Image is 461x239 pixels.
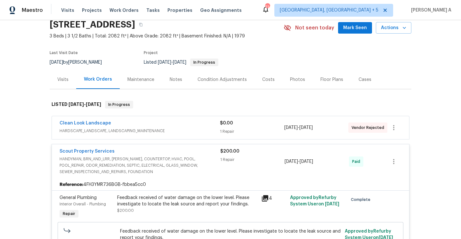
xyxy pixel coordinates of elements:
[220,121,233,125] span: $0.00
[170,76,182,83] div: Notes
[60,149,115,154] a: Scout Property Services
[50,59,109,66] div: by [PERSON_NAME]
[50,94,411,115] div: LISTED [DATE]-[DATE]In Progress
[220,128,284,135] div: 1 Repair
[52,179,409,190] div: 4FH3YMR736BGB-fbbea5cc0
[285,159,298,164] span: [DATE]
[284,124,313,131] span: -
[82,7,102,13] span: Projects
[117,209,134,212] span: $200.00
[158,60,186,65] span: -
[290,195,339,206] span: Approved by Refurby System User on
[144,60,218,65] span: Listed
[158,60,171,65] span: [DATE]
[60,211,78,217] span: Repair
[284,125,298,130] span: [DATE]
[285,158,313,165] span: -
[352,124,387,131] span: Vendor Rejected
[299,125,313,130] span: [DATE]
[60,128,220,134] span: HARDSCAPE_LANDSCAPE, LANDSCAPING_MAINTENANCE
[52,101,101,108] h6: LISTED
[262,76,275,83] div: Costs
[265,4,270,10] div: 214
[60,121,111,125] a: Clean Look Landscape
[261,195,286,202] div: 4
[22,7,43,13] span: Maestro
[295,25,334,31] span: Not seen today
[167,7,192,13] span: Properties
[50,60,63,65] span: [DATE]
[57,76,69,83] div: Visits
[408,7,451,13] span: [PERSON_NAME] A
[300,159,313,164] span: [DATE]
[117,195,257,207] div: Feedback received of water damage on the lower level. Please investigate to locate the leak sourc...
[359,76,371,83] div: Cases
[84,76,112,83] div: Work Orders
[60,195,97,200] span: General Plumbing
[338,22,372,34] button: Mark Seen
[50,51,78,55] span: Last Visit Date
[144,51,158,55] span: Project
[352,158,363,165] span: Paid
[60,181,83,188] b: Reference:
[280,7,378,13] span: [GEOGRAPHIC_DATA], [GEOGRAPHIC_DATA] + 5
[381,24,406,32] span: Actions
[135,19,147,30] button: Copy Address
[50,33,284,39] span: 3 Beds | 3 1/2 Baths | Total: 2082 ft² | Above Grade: 2082 ft² | Basement Finished: N/A | 1979
[173,60,186,65] span: [DATE]
[200,7,242,13] span: Geo Assignments
[109,7,139,13] span: Work Orders
[220,149,239,154] span: $200.00
[191,60,218,64] span: In Progress
[290,76,305,83] div: Photos
[343,24,367,32] span: Mark Seen
[325,202,339,206] span: [DATE]
[146,8,160,12] span: Tasks
[320,76,343,83] div: Floor Plans
[351,196,373,203] span: Complete
[69,102,84,107] span: [DATE]
[60,202,106,206] span: Interior Overall - Plumbing
[86,102,101,107] span: [DATE]
[50,21,135,28] h2: [STREET_ADDRESS]
[376,22,411,34] button: Actions
[127,76,154,83] div: Maintenance
[106,101,133,108] span: In Progress
[198,76,247,83] div: Condition Adjustments
[220,156,285,163] div: 1 Repair
[61,7,74,13] span: Visits
[60,156,220,175] span: HANDYMAN, BRN_AND_LRR, [PERSON_NAME], COUNTERTOP, HVAC, POOL, POOL_REPAIR, ODOR_REMEDIATION, SEPT...
[69,102,101,107] span: -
